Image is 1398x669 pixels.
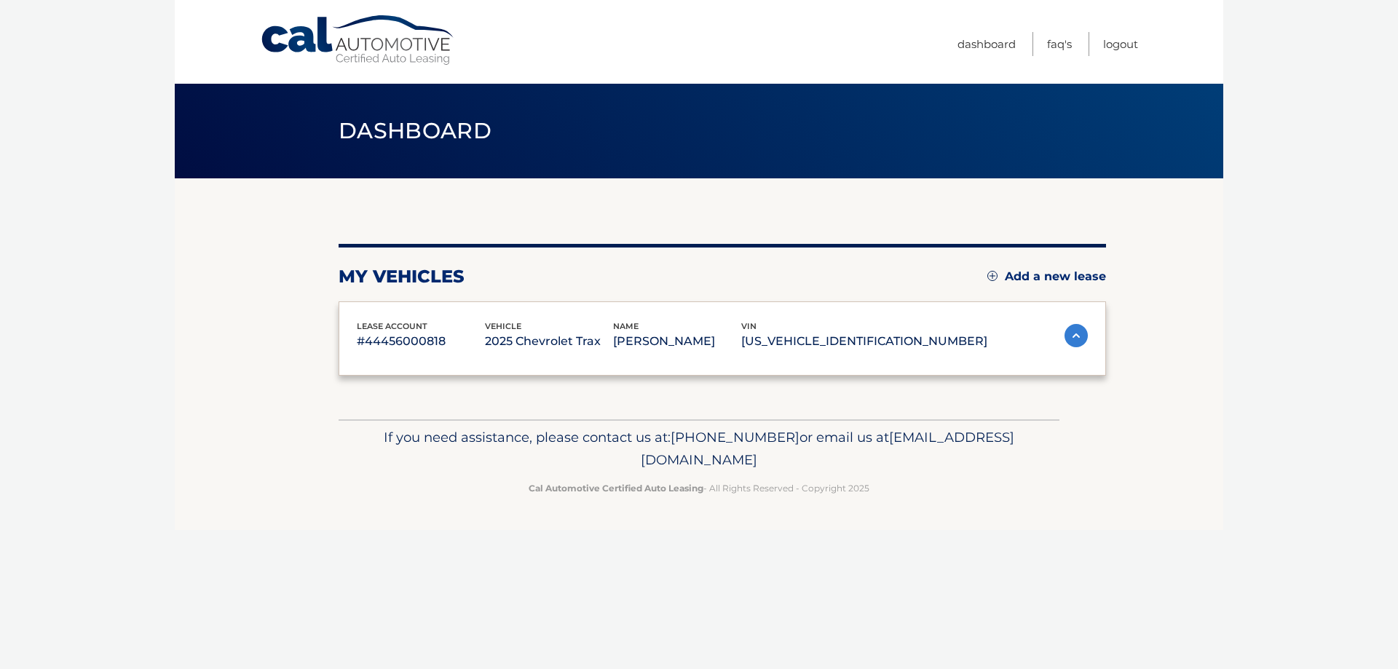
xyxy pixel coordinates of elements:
[671,429,799,446] span: [PHONE_NUMBER]
[485,331,613,352] p: 2025 Chevrolet Trax
[348,426,1050,472] p: If you need assistance, please contact us at: or email us at
[987,271,998,281] img: add.svg
[348,480,1050,496] p: - All Rights Reserved - Copyright 2025
[1065,324,1088,347] img: accordion-active.svg
[339,266,465,288] h2: my vehicles
[613,331,741,352] p: [PERSON_NAME]
[485,321,521,331] span: vehicle
[741,321,757,331] span: vin
[1103,32,1138,56] a: Logout
[741,331,987,352] p: [US_VEHICLE_IDENTIFICATION_NUMBER]
[529,483,703,494] strong: Cal Automotive Certified Auto Leasing
[957,32,1016,56] a: Dashboard
[357,331,485,352] p: #44456000818
[1047,32,1072,56] a: FAQ's
[987,269,1106,284] a: Add a new lease
[260,15,457,66] a: Cal Automotive
[613,321,639,331] span: name
[339,117,491,144] span: Dashboard
[357,321,427,331] span: lease account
